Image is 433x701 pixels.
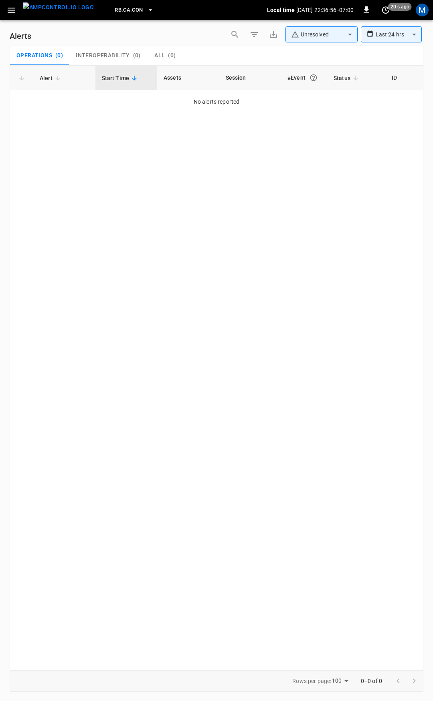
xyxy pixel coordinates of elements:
[416,4,429,16] div: profile-icon
[385,66,423,90] th: ID
[334,73,361,83] span: Status
[10,30,31,42] h6: Alerts
[40,73,63,83] span: Alert
[267,6,295,14] p: Local time
[296,6,354,14] p: [DATE] 22:36:56 -07:00
[102,73,140,83] span: Start Time
[157,66,219,90] th: Assets
[55,52,63,59] span: ( 0 )
[10,90,423,114] td: No alerts reported
[115,6,143,15] span: RB.CA.CON
[219,66,281,90] th: Session
[376,27,422,42] div: Last 24 hrs
[16,52,52,59] span: Operations
[154,52,165,59] span: All
[306,70,321,85] button: An event is a single occurrence of an issue. An alert groups related events for the same asset, m...
[168,52,176,59] span: ( 0 )
[291,30,345,39] div: Unresolved
[23,2,94,12] img: ampcontrol.io logo
[361,677,382,685] p: 0–0 of 0
[76,52,129,59] span: Interoperability
[388,3,412,11] span: 20 s ago
[332,675,351,687] div: 100
[287,70,321,85] div: #Event
[133,52,141,59] span: ( 0 )
[111,2,156,18] button: RB.CA.CON
[379,4,392,16] button: set refresh interval
[292,677,331,685] p: Rows per page:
